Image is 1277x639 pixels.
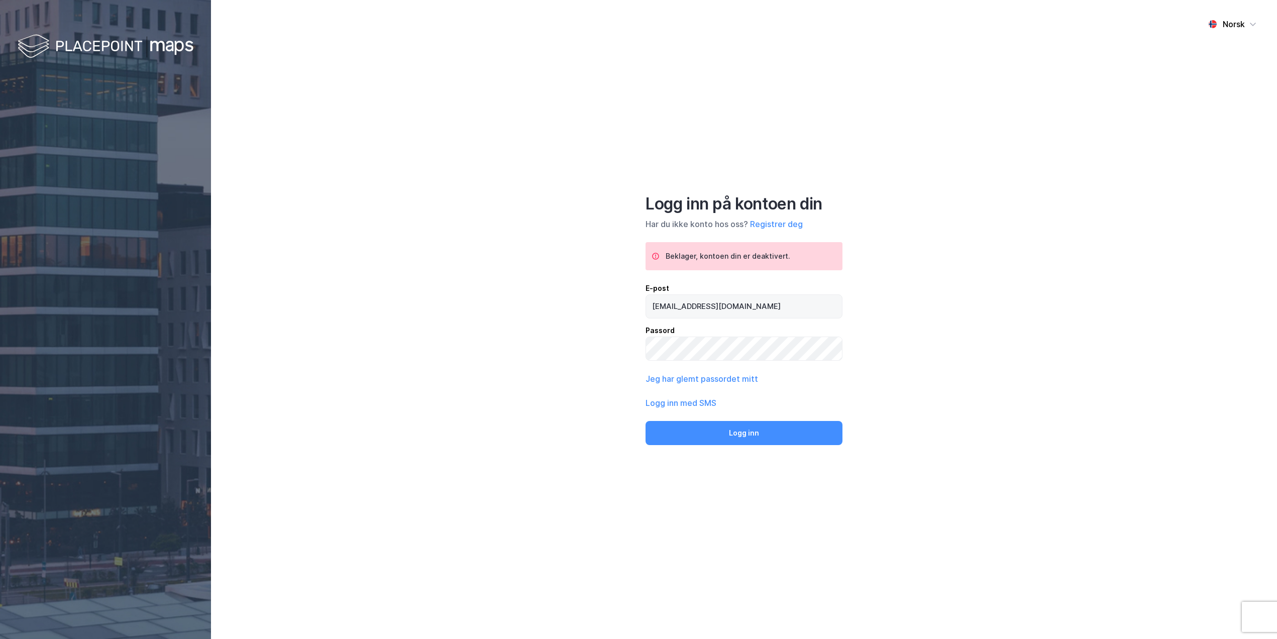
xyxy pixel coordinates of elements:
[646,373,758,385] button: Jeg har glemt passordet mitt
[646,421,842,445] button: Logg inn
[1227,591,1277,639] iframe: Chat Widget
[646,325,842,337] div: Passord
[18,32,193,62] img: logo-white.f07954bde2210d2a523dddb988cd2aa7.svg
[646,397,716,409] button: Logg inn med SMS
[646,218,842,230] div: Har du ikke konto hos oss?
[646,282,842,294] div: E-post
[750,218,803,230] button: Registrer deg
[646,194,842,214] div: Logg inn på kontoen din
[1223,18,1245,30] div: Norsk
[666,250,790,262] div: Beklager, kontoen din er deaktivert.
[1227,591,1277,639] div: Kontrollprogram for chat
